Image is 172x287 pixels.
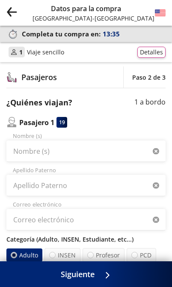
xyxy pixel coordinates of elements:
input: Correo electrónico [6,209,166,230]
h4: Pasajeros [21,72,57,83]
p: 1 [19,48,23,57]
label: Adulto [6,248,42,262]
p: Datos para la compra [33,3,139,14]
p: Completa tu compra en : [6,28,166,40]
p: Pasajero 1 [19,117,54,128]
p: Categoría (Adulto, INSEN, Estudiante, etc...) [6,235,166,244]
p: ¿Quiénes viajan? [6,97,72,108]
input: Apellido Paterno [6,175,166,196]
p: Paso 2 de 3 [132,73,166,82]
input: Nombre (s) [6,141,166,162]
p: [GEOGRAPHIC_DATA] - [GEOGRAPHIC_DATA] [33,14,139,23]
label: Profesor [83,248,125,262]
button: back [6,6,17,20]
label: INSEN [44,248,80,262]
button: Detalles [137,47,166,58]
div: 19 [56,117,67,128]
span: 13:35 [103,29,120,39]
p: 1 a bordo [134,97,166,108]
span: Siguiente [61,269,95,280]
button: English [155,8,166,18]
label: PCD [127,248,156,262]
p: Viaje sencillo [27,48,64,57]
